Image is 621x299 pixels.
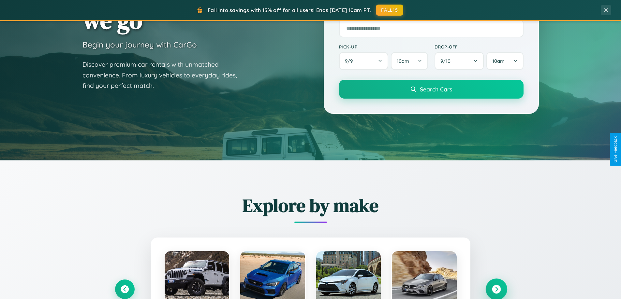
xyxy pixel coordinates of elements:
[435,44,524,49] label: Drop-off
[339,52,389,70] button: 9/9
[397,58,409,64] span: 10am
[391,52,428,70] button: 10am
[435,52,484,70] button: 9/10
[208,7,371,13] span: Fall into savings with 15% off for all users! Ends [DATE] 10am PT.
[82,59,245,91] p: Discover premium car rentals with unmatched convenience. From luxury vehicles to everyday rides, ...
[492,58,505,64] span: 10am
[339,80,524,99] button: Search Cars
[420,86,452,93] span: Search Cars
[82,40,197,49] h3: Begin your journey with CarGo
[339,44,428,49] label: Pick-up
[440,58,454,64] span: 9 / 10
[345,58,356,64] span: 9 / 9
[376,5,403,16] button: FALL15
[613,136,618,163] div: Give Feedback
[115,193,506,218] h2: Explore by make
[486,52,523,70] button: 10am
